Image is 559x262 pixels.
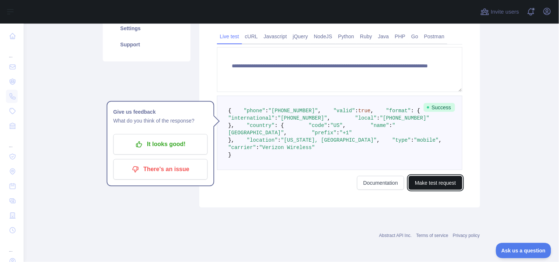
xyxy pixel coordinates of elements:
span: "format" [386,108,411,114]
a: cURL [242,31,261,42]
span: , [439,137,442,143]
iframe: Toggle Customer Support [496,243,552,258]
span: "[PHONE_NUMBER]" [380,115,429,121]
a: Abstract API Inc. [379,233,412,238]
span: : { [411,108,420,114]
p: What do you think of the response? [113,117,207,125]
span: Invite users [491,8,519,16]
span: "prefix" [312,130,336,136]
span: "code" [309,123,327,128]
span: : [337,130,340,136]
a: NodeJS [311,31,335,42]
a: Live test [217,31,242,42]
div: ... [6,238,18,253]
a: Privacy policy [453,233,480,238]
a: Javascript [261,31,290,42]
a: jQuery [290,31,311,42]
h1: Give us feedback [113,108,207,117]
a: Support [112,36,182,53]
p: It looks good! [119,138,202,151]
span: , [327,115,330,121]
span: , [371,108,374,114]
span: : { [275,123,284,128]
span: true [358,108,371,114]
span: "phone" [244,108,266,114]
button: Invite users [479,6,521,18]
span: "carrier" [228,145,256,151]
span: }, [228,123,235,128]
span: : [389,123,392,128]
a: PHP [392,31,409,42]
span: : [327,123,330,128]
span: "[PHONE_NUMBER]" [269,108,318,114]
span: { [228,108,231,114]
p: There's an issue [119,163,202,176]
a: Documentation [357,176,404,190]
a: Java [375,31,392,42]
button: Make test request [409,176,462,190]
span: "[PHONE_NUMBER]" [278,115,327,121]
span: "name" [371,123,389,128]
span: "[US_STATE], [GEOGRAPHIC_DATA]" [281,137,377,143]
div: ... [6,44,18,59]
span: "country" [247,123,275,128]
span: : [275,115,278,121]
span: "valid" [333,108,355,114]
a: Terms of service [416,233,448,238]
div: ... [6,134,18,149]
span: "location" [247,137,278,143]
span: , [343,123,346,128]
span: : [411,137,414,143]
span: "US" [331,123,343,128]
span: "mobile" [414,137,439,143]
a: Ruby [357,31,375,42]
span: : [355,108,358,114]
span: , [318,108,321,114]
span: "local" [355,115,377,121]
a: Postman [421,31,447,42]
button: It looks good! [113,134,207,155]
span: } [228,152,231,158]
span: : [265,108,268,114]
span: : [256,145,259,151]
span: : [377,115,380,121]
a: Settings [112,20,182,36]
button: There's an issue [113,159,207,180]
span: : [278,137,281,143]
a: Go [408,31,421,42]
span: Success [424,103,455,112]
span: "Verizon Wireless" [259,145,315,151]
span: , [377,137,380,143]
span: , [284,130,287,136]
span: "international" [228,115,275,121]
a: Python [335,31,357,42]
span: "type" [392,137,411,143]
span: }, [228,137,235,143]
span: "+1" [340,130,352,136]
